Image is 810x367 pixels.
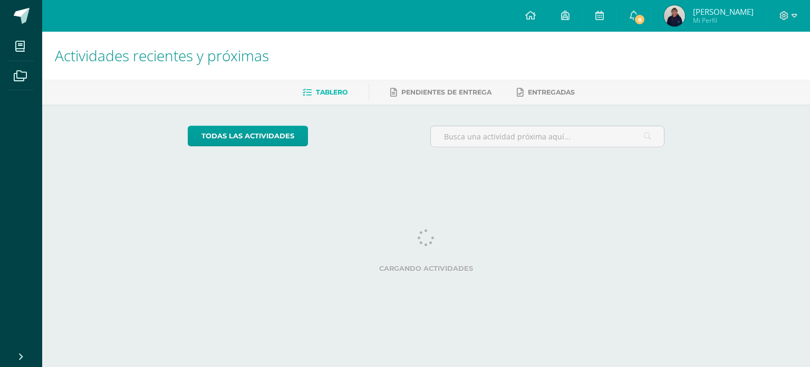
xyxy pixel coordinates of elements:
[517,84,575,101] a: Entregadas
[316,88,348,96] span: Tablero
[55,45,269,65] span: Actividades recientes y próximas
[188,265,665,272] label: Cargando actividades
[693,16,754,25] span: Mi Perfil
[390,84,491,101] a: Pendientes de entrega
[664,5,685,26] img: 9289d8daf0118672c8302ce1b41016ed.png
[528,88,575,96] span: Entregadas
[693,6,754,17] span: [PERSON_NAME]
[401,88,491,96] span: Pendientes de entrega
[188,126,308,146] a: todas las Actividades
[634,14,645,25] span: 8
[431,126,664,147] input: Busca una actividad próxima aquí...
[303,84,348,101] a: Tablero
